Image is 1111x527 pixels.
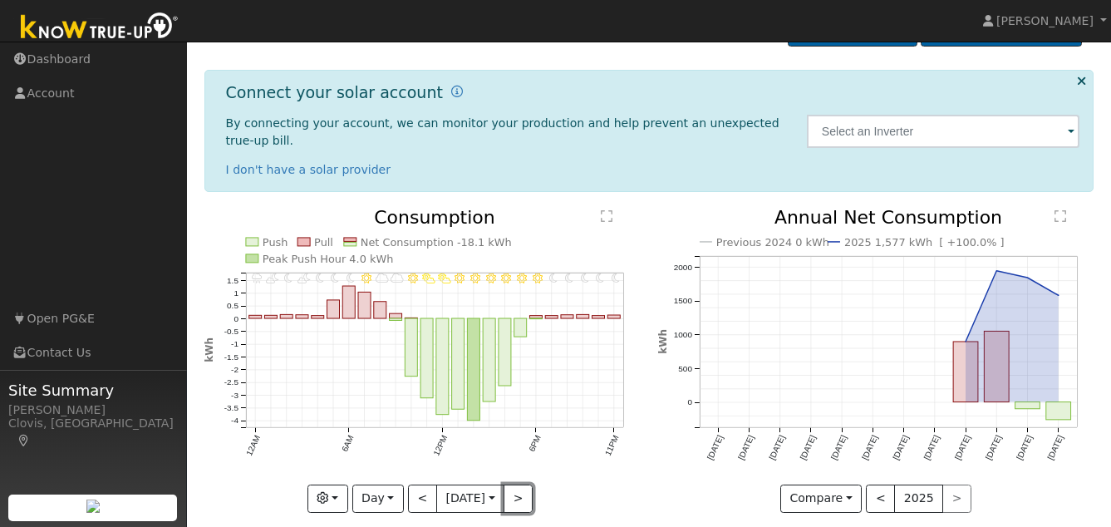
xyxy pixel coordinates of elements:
[866,485,895,513] button: <
[1025,274,1031,281] circle: onclick=""
[953,434,972,461] text: [DATE]
[12,9,187,47] img: Know True-Up
[1054,209,1066,223] text: 
[736,434,755,461] text: [DATE]
[86,500,100,513] img: retrieve
[798,434,817,461] text: [DATE]
[687,398,692,407] text: 0
[8,415,178,450] div: Clovis, [GEOGRAPHIC_DATA]
[8,379,178,401] span: Site Summary
[996,14,1094,27] span: [PERSON_NAME]
[962,339,969,346] circle: onclick=""
[657,330,669,355] text: kWh
[894,485,943,513] button: 2025
[17,434,32,447] a: Map
[1015,434,1034,461] text: [DATE]
[673,331,692,340] text: 1000
[705,434,725,461] text: [DATE]
[829,434,848,461] text: [DATE]
[1055,293,1062,299] circle: onclick=""
[891,434,910,461] text: [DATE]
[844,236,1005,249] text: 2025 1,577 kWh [ +100.0% ]
[767,434,786,461] text: [DATE]
[716,236,829,249] text: Previous 2024 0 kWh
[774,207,1003,228] text: Annual Net Consumption
[953,342,978,403] rect: onclick=""
[985,332,1010,402] rect: onclick=""
[673,263,692,272] text: 2000
[1046,402,1071,420] rect: onclick=""
[807,115,1080,148] input: Select an Inverter
[1046,434,1065,461] text: [DATE]
[226,83,443,102] h1: Connect your solar account
[922,434,941,461] text: [DATE]
[226,116,779,147] span: By connecting your account, we can monitor your production and help prevent an unexpected true-up...
[8,401,178,419] div: [PERSON_NAME]
[673,297,692,306] text: 1500
[780,485,863,513] button: Compare
[984,434,1003,461] text: [DATE]
[993,268,1000,274] circle: onclick=""
[860,434,879,461] text: [DATE]
[226,163,391,176] a: I don't have a solar provider
[1015,402,1040,409] rect: onclick=""
[678,364,692,373] text: 500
